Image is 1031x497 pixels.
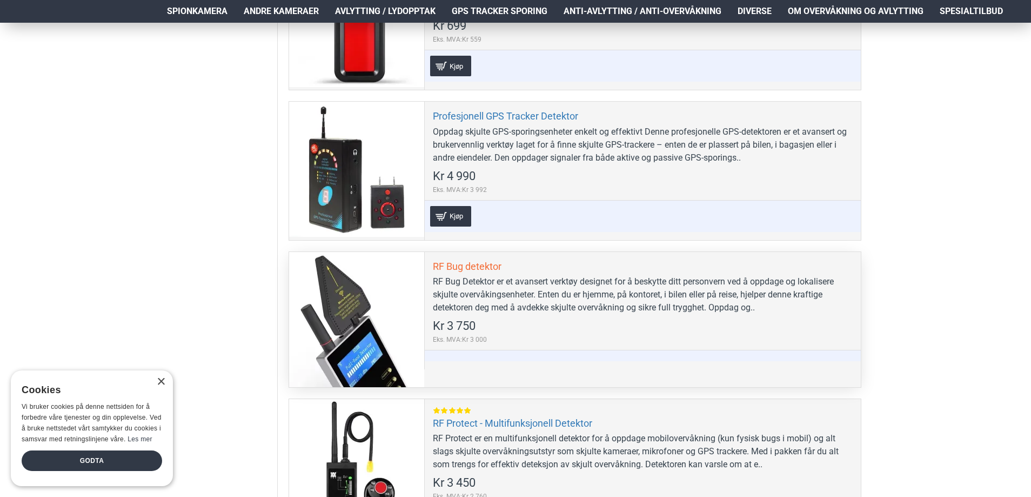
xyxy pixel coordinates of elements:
[157,378,165,386] div: Close
[289,252,424,387] a: RF Bug detektor RF Bug detektor
[452,5,547,18] span: GPS Tracker Sporing
[433,320,476,332] span: Kr 3 750
[433,170,476,182] span: Kr 4 990
[433,275,853,314] div: RF Bug Detektor er et avansert verktøy designet for å beskytte ditt personvern ved å oppdage og l...
[940,5,1003,18] span: Spesialtilbud
[433,185,487,195] span: Eks. MVA:Kr 3 992
[433,417,592,429] a: RF Protect - Multifunksjonell Detektor
[433,477,476,489] span: Kr 3 450
[433,110,578,122] a: Profesjonell GPS Tracker Detektor
[447,63,466,70] span: Kjøp
[244,5,319,18] span: Andre kameraer
[433,432,853,471] div: RF Protect er en multifunksjonell detektor for å oppdage mobilovervåkning (kun fysisk bugs i mobi...
[289,102,424,237] a: Profesjonell GPS Tracker Detektor Profesjonell GPS Tracker Detektor
[564,5,721,18] span: Anti-avlytting / Anti-overvåkning
[433,335,487,344] span: Eks. MVA:Kr 3 000
[788,5,923,18] span: Om overvåkning og avlytting
[447,213,466,220] span: Kjøp
[433,260,501,273] a: RF Bug detektor
[167,5,227,18] span: Spionkamera
[22,403,162,442] span: Vi bruker cookies på denne nettsiden for å forbedre våre tjenester og din opplevelse. Ved å bruke...
[128,435,152,443] a: Les mer, opens a new window
[433,20,466,32] span: Kr 699
[433,35,481,44] span: Eks. MVA:Kr 559
[22,379,155,402] div: Cookies
[22,450,162,471] div: Godta
[335,5,436,18] span: Avlytting / Lydopptak
[738,5,772,18] span: Diverse
[433,125,853,164] div: Oppdag skjulte GPS-sporingsenheter enkelt og effektivt Denne profesjonelle GPS-detektoren er et a...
